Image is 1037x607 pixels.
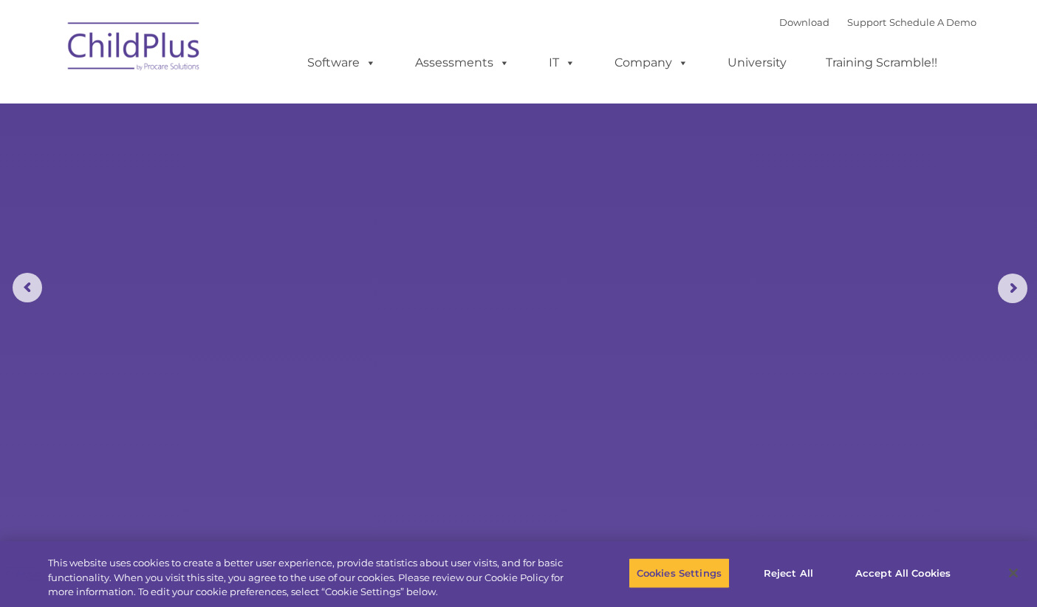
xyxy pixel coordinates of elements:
[205,158,268,169] span: Phone number
[779,16,829,28] a: Download
[534,48,590,78] a: IT
[779,16,976,28] font: |
[629,557,730,589] button: Cookies Settings
[400,48,524,78] a: Assessments
[811,48,952,78] a: Training Scramble!!
[61,12,208,86] img: ChildPlus by Procare Solutions
[847,16,886,28] a: Support
[600,48,703,78] a: Company
[997,557,1030,589] button: Close
[847,557,959,589] button: Accept All Cookies
[48,556,570,600] div: This website uses cookies to create a better user experience, provide statistics about user visit...
[205,98,250,109] span: Last name
[713,48,801,78] a: University
[889,16,976,28] a: Schedule A Demo
[742,557,835,589] button: Reject All
[292,48,391,78] a: Software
